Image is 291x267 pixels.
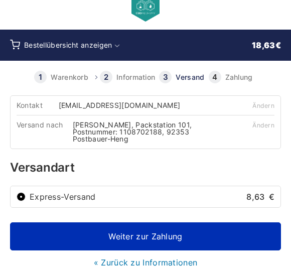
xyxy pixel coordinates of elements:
[176,74,204,81] a: Versand
[225,74,253,81] a: Zahlung
[24,41,112,49] span: Bestellübersicht anzeigen
[116,74,155,81] a: Information
[252,121,274,129] a: Ändern
[73,121,232,143] div: [PERSON_NAME], Packstation 101, Postnummer: 1108702188, 92353 Postbauer-Heng
[17,121,73,143] div: Versand nach
[275,40,281,50] span: €
[17,102,59,109] div: Kontakt
[252,102,274,109] a: Ändern
[252,40,281,50] bdi: 18,63
[51,74,88,81] a: Warenkorb
[59,102,187,109] div: [EMAIL_ADDRESS][DOMAIN_NAME]
[10,222,281,250] a: Weiter zur Zahlung
[246,192,274,202] bdi: 8,63
[30,193,274,201] label: Express-Versand
[10,162,281,174] h3: Versandart
[269,192,274,202] span: €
